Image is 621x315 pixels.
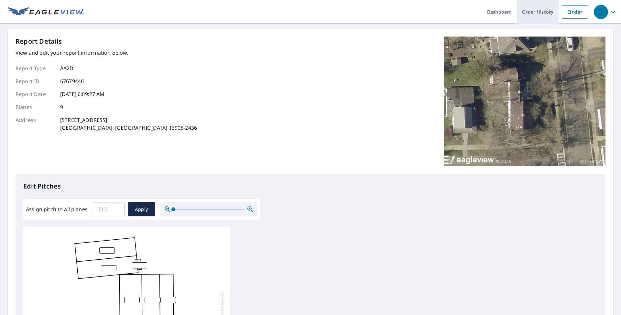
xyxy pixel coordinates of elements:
[16,37,62,46] p: Report Details
[16,77,54,85] p: Report ID
[26,205,88,213] label: Assign pitch to all planes
[16,116,54,132] p: Address
[128,202,155,216] button: Apply
[23,181,598,191] p: Edit Pitches
[133,205,150,213] span: Apply
[60,103,63,111] p: 9
[60,64,74,72] p: AA2D
[16,49,197,57] p: View and edit your report information below.
[60,116,197,132] p: [STREET_ADDRESS] [GEOGRAPHIC_DATA], [GEOGRAPHIC_DATA] 13905-2436
[16,64,54,72] p: Report Type
[60,90,105,98] p: [DATE] 6:09:27 AM
[93,200,125,218] input: 00.0
[16,90,54,98] p: Report Date
[60,77,84,85] p: 67679446
[16,103,54,111] p: Planes
[8,7,84,17] img: EV Logo
[562,5,588,19] a: Order
[444,37,605,166] img: Top image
